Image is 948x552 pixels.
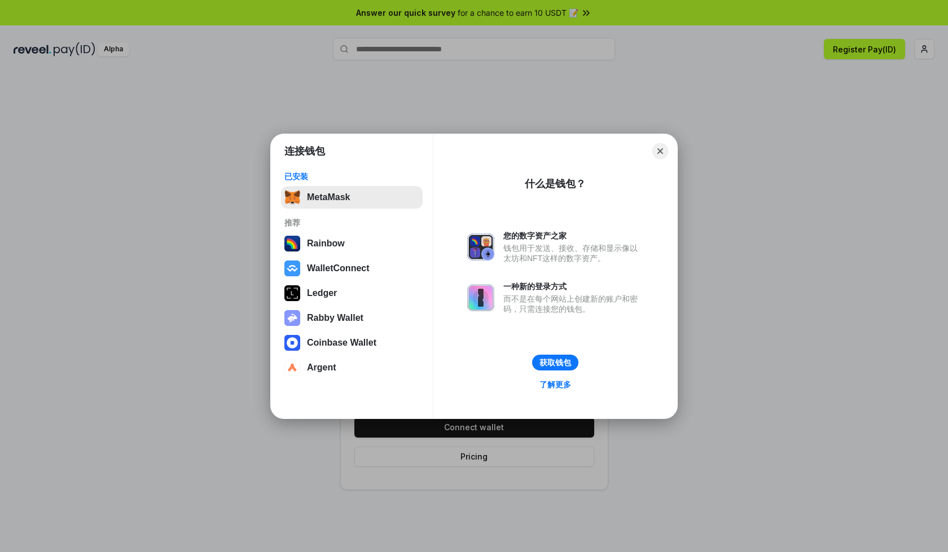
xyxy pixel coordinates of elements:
[532,355,578,370] button: 获取钱包
[503,281,643,292] div: 一种新的登录方式
[284,218,419,228] div: 推荐
[284,144,325,158] h1: 连接钱包
[281,257,423,280] button: WalletConnect
[307,338,376,348] div: Coinbase Wallet
[281,282,423,304] button: Ledger
[284,236,300,251] img: svg+xml,%3Csvg%20width%3D%22120%22%20height%3D%22120%22%20viewBox%3D%220%200%20120%20120%22%20fil...
[307,263,370,273] div: WalletConnect
[284,360,300,376] img: svg+xml,%3Csvg%20width%3D%2228%22%20height%3D%2228%22%20viewBox%3D%220%200%2028%2028%22%20fill%3D...
[281,332,423,354] button: Coinbase Wallet
[503,294,643,314] div: 而不是在每个网站上创建新的账户和密码，只需连接您的钱包。
[503,231,643,241] div: 您的数字资产之家
[281,232,423,255] button: Rainbow
[281,186,423,209] button: MetaMask
[284,171,419,182] div: 已安装
[284,310,300,326] img: svg+xml,%3Csvg%20xmlns%3D%22http%3A%2F%2Fwww.w3.org%2F2000%2Fsvg%22%20fill%3D%22none%22%20viewBox...
[539,379,571,390] div: 了解更多
[652,143,668,159] button: Close
[284,285,300,301] img: svg+xml,%3Csvg%20xmlns%3D%22http%3A%2F%2Fwww.w3.org%2F2000%2Fsvg%22%20width%3D%2228%22%20height%3...
[281,356,423,379] button: Argent
[539,357,571,368] div: 获取钱包
[284,189,300,205] img: svg+xml,%3Csvg%20fill%3D%22none%22%20height%3D%2233%22%20viewBox%3D%220%200%2035%2033%22%20width%...
[467,233,494,260] img: svg+xml,%3Csvg%20xmlns%3D%22http%3A%2F%2Fwww.w3.org%2F2000%2Fsvg%22%20fill%3D%22none%22%20viewBox...
[307,288,337,298] div: Ledger
[284,335,300,351] img: svg+xml,%3Csvg%20width%3D%2228%22%20height%3D%2228%22%20viewBox%3D%220%200%2028%2028%22%20fill%3D...
[284,260,300,276] img: svg+xml,%3Csvg%20width%3D%2228%22%20height%3D%2228%22%20viewBox%3D%220%200%2028%2028%22%20fill%3D...
[307,363,336,373] div: Argent
[533,377,578,392] a: 了解更多
[307,313,363,323] div: Rabby Wallet
[307,239,345,249] div: Rainbow
[467,284,494,311] img: svg+xml,%3Csvg%20xmlns%3D%22http%3A%2F%2Fwww.w3.org%2F2000%2Fsvg%22%20fill%3D%22none%22%20viewBox...
[307,192,350,202] div: MetaMask
[503,243,643,263] div: 钱包用于发送、接收、存储和显示像以太坊和NFT这样的数字资产。
[281,307,423,329] button: Rabby Wallet
[525,177,586,191] div: 什么是钱包？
